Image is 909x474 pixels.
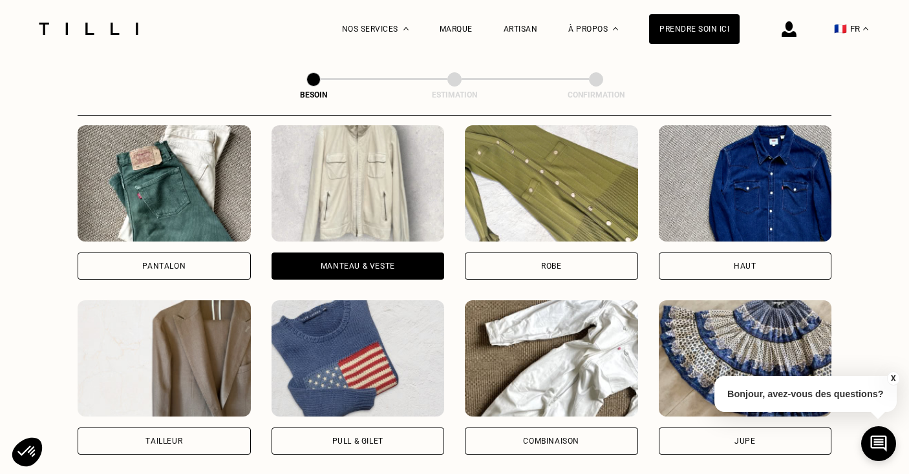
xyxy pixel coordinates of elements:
div: Confirmation [531,90,661,99]
div: Tailleur [145,437,182,445]
div: Pull & gilet [332,437,383,445]
img: Tilli retouche votre Haut [659,125,832,242]
div: Haut [734,262,756,270]
img: Menu déroulant à propos [613,27,618,30]
img: menu déroulant [863,27,868,30]
span: 🇫🇷 [834,23,847,35]
div: Estimation [390,90,519,99]
img: icône connexion [782,21,797,37]
a: Artisan [504,25,538,34]
img: Menu déroulant [403,27,409,30]
div: Manteau & Veste [321,262,395,270]
img: Tilli retouche votre Manteau & Veste [272,125,445,242]
div: Combinaison [523,437,579,445]
img: Tilli retouche votre Jupe [659,300,832,417]
div: Jupe [734,437,755,445]
div: Pantalon [142,262,186,270]
img: Tilli retouche votre Pull & gilet [272,300,445,417]
p: Bonjour, avez-vous des questions? [714,376,897,412]
div: Besoin [249,90,378,99]
button: X [886,371,899,386]
a: Prendre soin ici [649,14,740,44]
img: Tilli retouche votre Robe [465,125,638,242]
div: Robe [541,262,561,270]
img: Logo du service de couturière Tilli [34,23,143,35]
a: Marque [440,25,473,34]
img: Tilli retouche votre Tailleur [78,300,251,417]
img: Tilli retouche votre Pantalon [78,125,251,242]
img: Tilli retouche votre Combinaison [465,300,638,417]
